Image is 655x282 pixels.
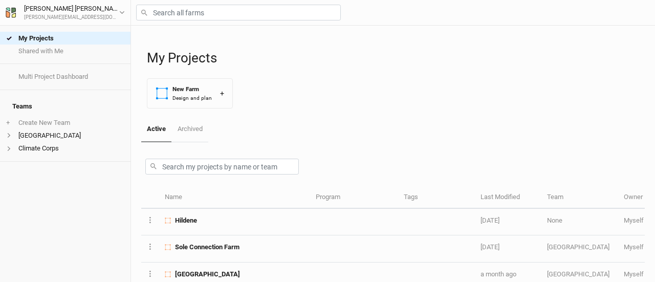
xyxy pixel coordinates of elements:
[175,243,239,252] span: Sole Connection Farm
[159,187,310,209] th: Name
[398,187,475,209] th: Tags
[136,5,341,20] input: Search all farms
[541,209,618,235] td: None
[145,159,299,175] input: Search my projects by name or team
[481,243,499,251] span: Jul 25, 2025 1:06 PM
[172,85,212,94] div: New Farm
[481,270,516,278] span: Jul 19, 2025 7:38 AM
[175,216,197,225] span: Hildene
[475,187,541,209] th: Last Modified
[147,78,233,109] button: New FarmDesign and plan+
[220,88,224,99] div: +
[5,3,125,21] button: [PERSON_NAME] [PERSON_NAME][PERSON_NAME][EMAIL_ADDRESS][DOMAIN_NAME]
[624,243,644,251] span: michael@bccdvt.org
[541,235,618,262] td: [GEOGRAPHIC_DATA]
[24,4,119,14] div: [PERSON_NAME] [PERSON_NAME]
[481,216,499,224] span: Jul 30, 2025 11:03 AM
[624,216,644,224] span: michael@bccdvt.org
[175,270,240,279] span: Willow Lane
[147,50,645,66] h1: My Projects
[141,117,171,142] a: Active
[618,187,649,209] th: Owner
[171,117,208,141] a: Archived
[6,96,124,117] h4: Teams
[310,187,398,209] th: Program
[541,187,618,209] th: Team
[624,270,644,278] span: michael@bccdvt.org
[24,14,119,21] div: [PERSON_NAME][EMAIL_ADDRESS][DOMAIN_NAME]
[6,119,10,127] span: +
[172,94,212,102] div: Design and plan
